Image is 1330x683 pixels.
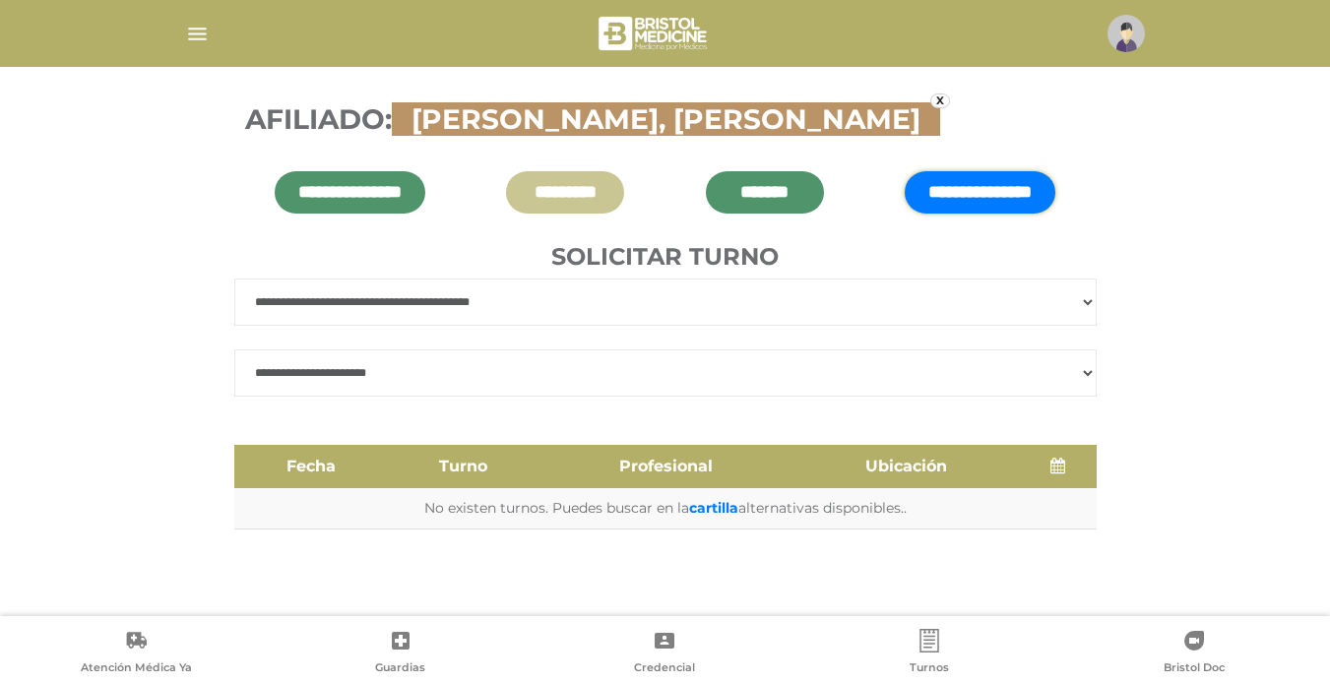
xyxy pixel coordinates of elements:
[4,629,269,679] a: Atención Médica Ya
[402,102,930,136] span: [PERSON_NAME], [PERSON_NAME]
[533,629,797,679] a: Credencial
[1061,629,1326,679] a: Bristol Doc
[81,660,192,678] span: Atención Médica Ya
[375,660,425,678] span: Guardias
[930,93,950,108] a: x
[1164,660,1225,678] span: Bristol Doc
[539,445,792,488] th: Profesional
[234,243,1097,272] h4: Solicitar turno
[269,629,534,679] a: Guardias
[792,445,1019,488] th: Ubicación
[797,629,1062,679] a: Turnos
[234,488,1097,529] td: No existen turnos. Puedes buscar en la alternativas disponibles..
[689,499,738,517] a: cartilla
[596,10,713,57] img: bristol-medicine-blanco.png
[634,660,695,678] span: Credencial
[245,103,1086,137] h3: Afiliado:
[185,22,210,46] img: Cober_menu-lines-white.svg
[234,445,388,488] th: Fecha
[388,445,539,488] th: Turno
[910,660,949,678] span: Turnos
[1108,15,1145,52] img: profile-placeholder.svg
